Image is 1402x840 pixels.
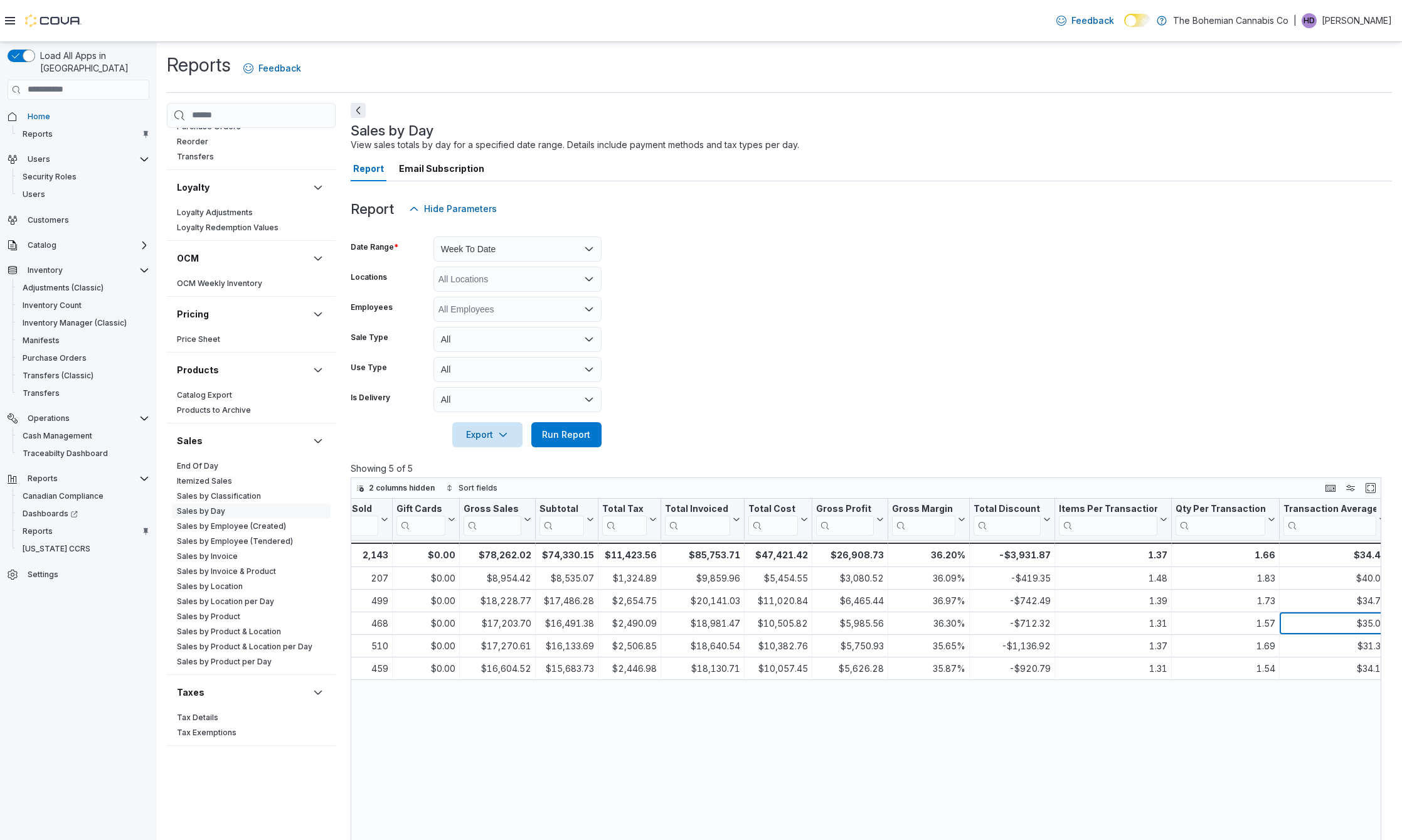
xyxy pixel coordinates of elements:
[177,582,243,592] span: Sales by Location
[167,459,336,674] div: Sales
[13,349,154,367] button: Purchase Orders
[177,506,225,516] a: Sales by Day
[23,431,92,441] span: Cash Management
[28,570,58,580] span: Settings
[891,503,955,516] div: Gross Margin
[177,390,232,400] span: Catalog Export
[18,187,50,202] a: Users
[177,405,251,415] a: Products to Archive
[177,521,286,531] a: Sales by Employee (Created)
[3,565,154,583] button: Settings
[177,612,240,621] a: Sales by Product
[1175,548,1275,563] div: 1.66
[1071,14,1114,27] span: Feedback
[13,367,154,385] button: Transfers (Classic)
[539,571,594,586] div: $8,535.07
[539,593,594,609] div: $17,486.28
[13,487,154,505] button: Canadian Compliance
[1175,616,1275,631] div: 1.57
[177,597,274,607] span: Sales by Location per Day
[177,536,293,546] span: Sales by Employee (Tendered)
[167,276,336,296] div: OCM
[177,435,203,447] h3: Sales
[396,571,456,586] div: $0.00
[177,521,286,531] span: Sales by Employee (Created)
[351,103,366,118] button: Next
[177,686,204,699] h3: Taxes
[351,201,394,216] h3: Report
[816,616,884,631] div: $5,985.56
[18,169,149,184] span: Security Roles
[177,476,232,486] span: Itemized Sales
[1175,503,1265,516] div: Qty Per Transaction
[18,187,149,202] span: Users
[892,571,965,586] div: 36.09%
[23,238,61,253] button: Catalog
[28,154,50,164] span: Users
[28,112,50,122] span: Home
[3,151,154,168] button: Users
[311,307,326,322] button: Pricing
[334,593,388,609] div: 499
[1283,503,1376,536] div: Transaction Average
[13,297,154,314] button: Inventory Count
[1124,14,1150,27] input: Dark Mode
[28,265,63,275] span: Inventory
[177,461,218,471] span: End Of Day
[28,413,70,423] span: Operations
[1059,571,1167,586] div: 1.48
[177,713,218,722] a: Tax Details
[1322,13,1392,28] p: [PERSON_NAME]
[665,571,740,586] div: $9,859.96
[1175,503,1265,536] div: Qty Per Transaction
[23,109,149,124] span: Home
[23,109,55,124] a: Home
[18,351,92,366] a: Purchase Orders
[177,223,279,233] span: Loyalty Redemption Values
[464,503,521,516] div: Gross Sales
[311,363,326,378] button: Products
[460,422,515,447] span: Export
[1059,548,1167,563] div: 1.37
[369,483,435,493] span: 2 columns hidden
[18,333,65,348] a: Manifests
[23,212,149,228] span: Customers
[177,491,261,501] a: Sales by Classification
[23,491,104,501] span: Canadian Compliance
[351,123,433,138] h3: Sales by Day
[18,524,58,539] a: Reports
[1343,481,1358,496] button: Display options
[816,571,884,586] div: $3,080.52
[23,129,53,139] span: Reports
[353,156,384,181] span: Report
[18,428,97,444] a: Cash Management
[177,181,308,194] button: Loyalty
[177,728,236,737] a: Tax Exemptions
[167,205,336,240] div: Loyalty
[23,526,53,536] span: Reports
[18,446,113,461] a: Traceabilty Dashboard
[433,357,602,382] button: All
[433,387,602,412] button: All
[177,334,220,344] span: Price Sheet
[13,427,154,445] button: Cash Management
[1283,503,1376,516] div: Transaction Average
[23,172,77,182] span: Security Roles
[8,102,149,617] nav: Complex example
[177,364,219,376] h3: Products
[396,503,455,536] button: Gift Cards
[23,189,45,199] span: Users
[334,616,388,631] div: 468
[1059,593,1167,609] div: 1.39
[1059,616,1167,631] div: 1.31
[18,368,98,383] a: Transfers (Classic)
[816,503,874,536] div: Gross Profit
[584,304,594,314] button: Open list of options
[396,503,445,536] div: Gift Card Sales
[13,125,154,143] button: Reports
[602,503,647,516] div: Total Tax
[748,571,807,586] div: $5,454.55
[1059,503,1167,536] button: Items Per Transaction
[18,333,149,348] span: Manifests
